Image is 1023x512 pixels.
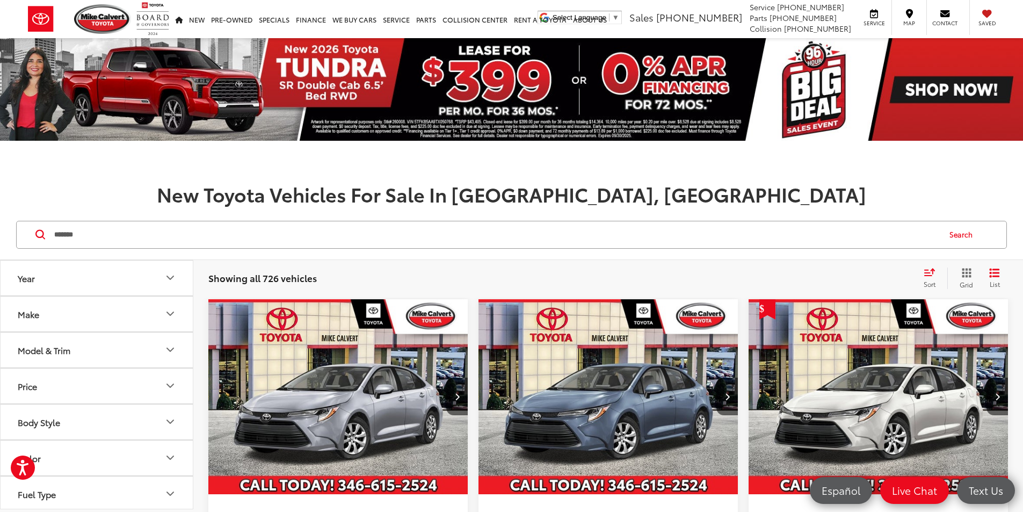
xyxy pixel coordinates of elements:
[748,299,1009,495] img: 2025 Toyota Corolla LE
[1,297,194,331] button: MakeMake
[963,484,1009,497] span: Text Us
[989,279,1000,289] span: List
[629,10,654,24] span: Sales
[164,307,177,320] div: Make
[1,369,194,403] button: PricePrice
[164,271,177,284] div: Year
[939,221,988,248] button: Search
[784,23,851,34] span: [PHONE_NUMBER]
[924,279,935,289] span: Sort
[1,261,194,295] button: YearYear
[18,273,35,283] div: Year
[1,333,194,367] button: Model & TrimModel & Trim
[986,378,1008,415] button: Next image
[18,345,70,355] div: Model & Trim
[478,299,739,494] div: 2025 Toyota Corolla LE 0
[981,268,1008,289] button: List View
[18,309,39,319] div: Make
[53,222,939,248] input: Search by Make, Model, or Keyword
[18,417,60,427] div: Body Style
[208,299,469,494] div: 2025 Toyota Corolla LE 0
[656,10,742,24] span: [PHONE_NUMBER]
[748,299,1009,494] a: 2025 Toyota Corolla LE2025 Toyota Corolla LE2025 Toyota Corolla LE2025 Toyota Corolla LE
[810,477,872,504] a: Español
[716,378,738,415] button: Next image
[862,19,886,27] span: Service
[1,441,194,475] button: ColorColor
[164,415,177,428] div: Body Style
[74,4,131,34] img: Mike Calvert Toyota
[612,13,619,21] span: ▼
[208,299,469,495] img: 2025 Toyota Corolla LE
[164,451,177,464] div: Color
[887,484,942,497] span: Live Chat
[1,405,194,439] button: Body StyleBody Style
[164,487,177,500] div: Fuel Type
[1,477,194,511] button: Fuel TypeFuel Type
[918,268,947,289] button: Select sort value
[770,12,837,23] span: [PHONE_NUMBER]
[947,268,981,289] button: Grid View
[777,2,844,12] span: [PHONE_NUMBER]
[975,19,999,27] span: Saved
[18,453,41,463] div: Color
[750,23,782,34] span: Collision
[957,477,1015,504] a: Text Us
[932,19,957,27] span: Contact
[880,477,949,504] a: Live Chat
[208,299,469,494] a: 2025 Toyota Corolla LE2025 Toyota Corolla LE2025 Toyota Corolla LE2025 Toyota Corolla LE
[18,381,37,391] div: Price
[750,12,767,23] span: Parts
[960,280,973,289] span: Grid
[208,271,317,284] span: Showing all 726 vehicles
[478,299,739,495] img: 2025 Toyota Corolla LE
[18,489,56,499] div: Fuel Type
[164,343,177,356] div: Model & Trim
[478,299,739,494] a: 2025 Toyota Corolla LE2025 Toyota Corolla LE2025 Toyota Corolla LE2025 Toyota Corolla LE
[748,299,1009,494] div: 2025 Toyota Corolla LE 0
[750,2,775,12] span: Service
[759,299,775,320] span: Get Price Drop Alert
[897,19,921,27] span: Map
[816,484,866,497] span: Español
[446,378,468,415] button: Next image
[164,379,177,392] div: Price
